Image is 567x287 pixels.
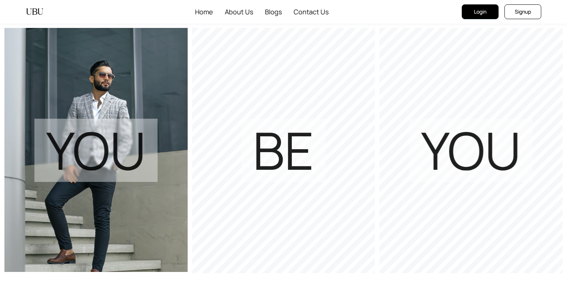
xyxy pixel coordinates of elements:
[4,28,188,272] img: UBU-image-1-8YSWMyMK.jpg
[46,125,146,176] h1: YOU
[253,125,314,176] h1: BE
[474,8,486,16] span: Login
[462,4,499,19] button: Login
[504,4,541,19] button: Signup
[515,8,531,16] span: Signup
[421,125,521,176] h1: YOU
